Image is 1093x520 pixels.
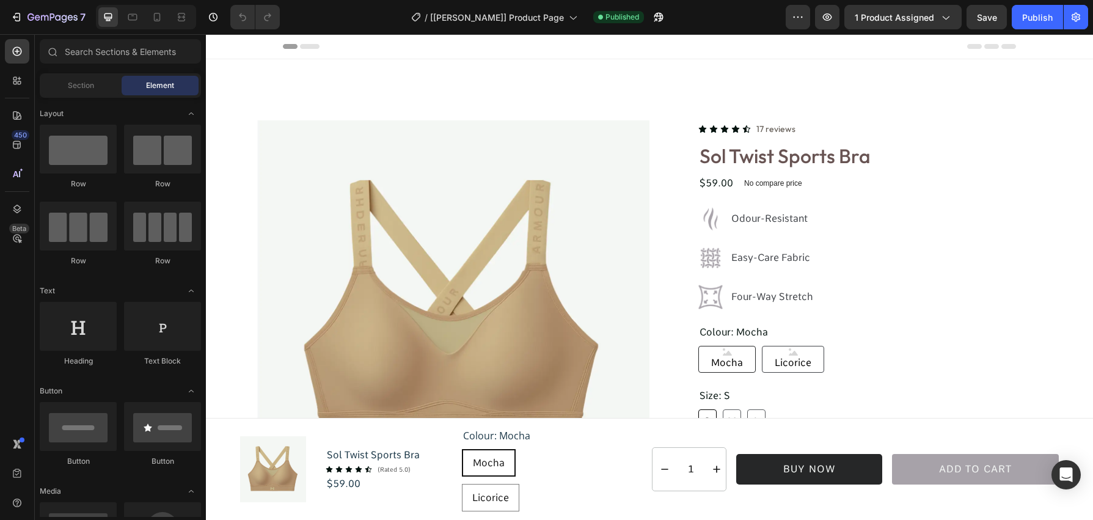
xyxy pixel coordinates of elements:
[977,12,997,23] span: Save
[538,145,596,153] p: No compare price
[40,356,117,367] div: Heading
[1012,5,1063,29] button: Publish
[492,290,563,307] legend: Colour: Mocha
[548,381,554,393] span: L
[124,456,201,467] div: Button
[1022,11,1053,24] div: Publish
[40,486,61,497] span: Media
[206,34,1093,520] iframe: Design area
[40,456,117,467] div: Button
[967,5,1007,29] button: Save
[80,10,86,24] p: 7
[181,482,201,501] span: Toggle open
[499,381,505,393] span: S
[605,12,639,23] span: Published
[68,80,94,91] span: Section
[181,104,201,123] span: Toggle open
[525,255,607,270] p: four-way stretch
[686,420,853,450] button: Add to cart
[522,381,530,393] span: M
[40,108,64,119] span: Layout
[124,255,201,266] div: Row
[550,89,590,101] p: 17 reviews
[430,11,564,24] span: [[PERSON_NAME]] Product Page
[530,420,676,450] button: Buy now
[471,414,499,456] input: quantity
[447,414,471,456] button: decrement
[844,5,962,29] button: 1 product assigned
[124,356,201,367] div: Text Block
[40,178,117,189] div: Row
[425,11,428,24] span: /
[40,285,55,296] span: Text
[40,39,201,64] input: Search Sections & Elements
[181,381,201,401] span: Toggle open
[5,5,91,29] button: 7
[267,423,299,434] span: Mocha
[492,172,517,197] img: gempages_572757088673989784-2963075c-b554-4f62-85da-c96baeffdb62.svg
[492,211,517,236] img: gempages_572757088673989784-121ae013-e8d5-4958-8c54-3e4fc5fc4cfa.svg
[855,11,934,24] span: 1 product assigned
[181,281,201,301] span: Toggle open
[503,321,539,336] span: Mocha
[577,430,629,440] div: Buy now
[266,458,303,469] span: Licorice
[230,5,280,29] div: Undo/Redo
[492,141,528,158] div: $59.00
[525,177,602,192] p: odour-resistant
[492,353,525,370] legend: Size: S
[12,130,29,140] div: 450
[124,178,201,189] div: Row
[492,251,517,275] img: gempages_572757088673989784-50808b7f-4ec0-4331-88a3-d250c09fb26f.svg
[1051,460,1081,489] div: Open Intercom Messenger
[525,216,604,231] p: easy-care fabric
[146,80,174,91] span: Element
[566,321,608,336] span: Licorice
[9,224,29,233] div: Beta
[492,109,836,134] h1: Sol Twist Sports Bra
[40,255,117,266] div: Row
[499,414,523,456] button: increment
[40,386,62,397] span: Button
[256,393,326,410] legend: Colour: Mocha
[733,430,806,440] div: Add to cart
